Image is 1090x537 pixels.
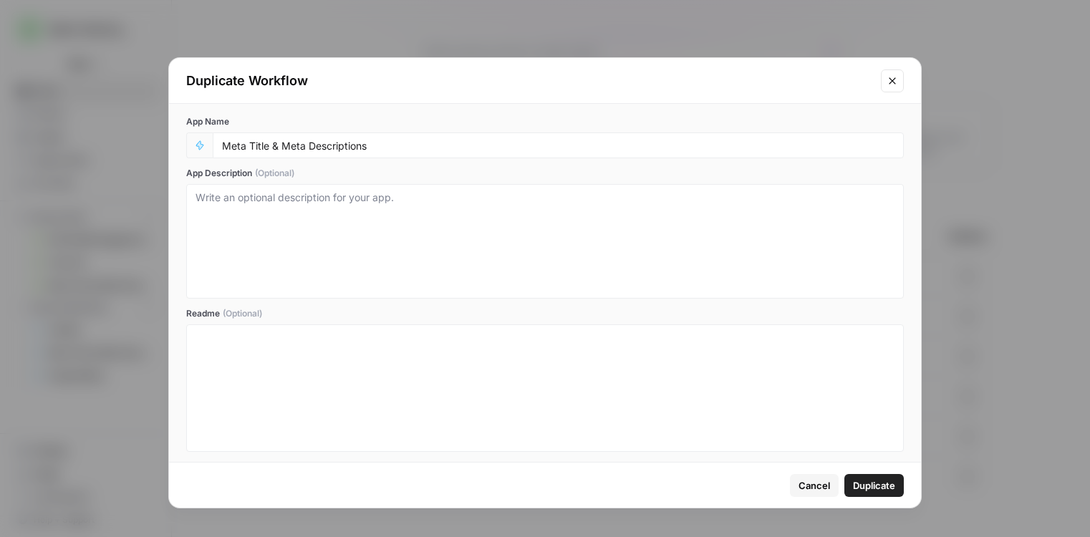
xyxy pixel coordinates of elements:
[799,478,830,493] span: Cancel
[186,71,872,91] div: Duplicate Workflow
[186,167,904,180] label: App Description
[844,474,904,497] button: Duplicate
[853,478,895,493] span: Duplicate
[186,307,904,320] label: Readme
[255,167,294,180] span: (Optional)
[222,139,894,152] input: Untitled
[223,307,262,320] span: (Optional)
[186,115,904,128] label: App Name
[881,69,904,92] button: Close modal
[790,474,839,497] button: Cancel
